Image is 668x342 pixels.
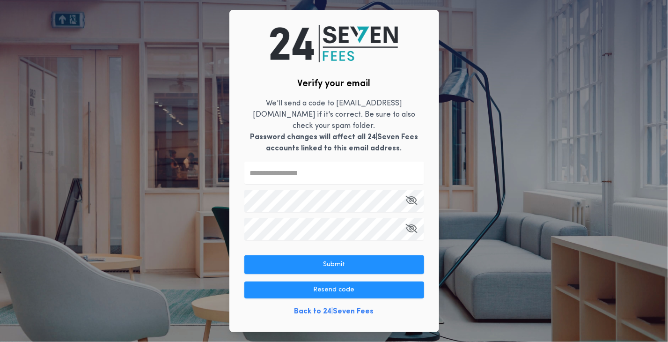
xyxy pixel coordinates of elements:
[294,306,374,317] a: Back to 24|Seven Fees
[270,25,398,62] img: logo
[250,134,418,152] b: Password changes will affect all 24|Seven Fees accounts linked to this email address.
[244,98,424,154] p: We'll send a code to [EMAIL_ADDRESS][DOMAIN_NAME] if it's correct. Be sure to also check your spa...
[298,77,371,90] h2: Verify your email
[244,255,424,274] button: Submit
[244,282,424,298] button: Resend code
